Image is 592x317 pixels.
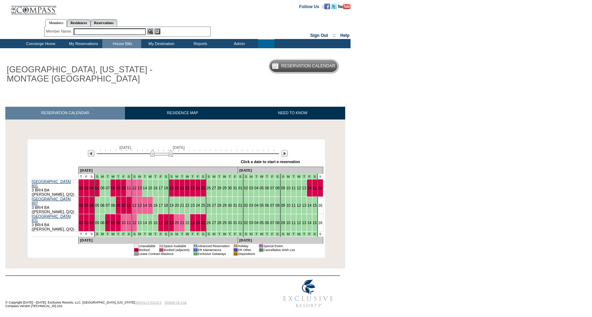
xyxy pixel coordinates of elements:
td: Mountains Mud Season - Fall 2025 [121,174,126,179]
a: 02 [79,203,83,207]
td: Mountains Mud Season - Fall 2025 [238,174,243,179]
a: RESIDENCE MAP [125,107,240,119]
a: 04 [90,203,94,207]
td: 02 [243,196,249,214]
td: Mountains Mud Season - Fall 2025 [153,174,158,179]
td: 12 [296,214,302,231]
td: 10 [286,179,291,196]
td: Mountains Mud Season - Fall 2025 [180,231,185,237]
td: 14 [142,214,148,231]
a: 09 [116,186,120,190]
img: Exclusive Resorts [277,276,340,311]
td: 04 [254,214,259,231]
td: Mountains Mud Season - Fall 2025 [211,174,217,179]
td: 18 [163,196,169,214]
td: T [78,231,84,237]
td: 01 [159,248,163,252]
td: Mountains Mud Season - Fall 2025 [269,231,275,237]
a: 11 [127,203,131,207]
td: 01 [193,244,198,248]
td: Mountains Mud Season - Fall 2025 [95,231,100,237]
td: Advanced Reservation [198,244,230,248]
td: Mountains Mud Season - Fall 2025 [280,231,286,237]
td: 3 BR/4 BA ([PERSON_NAME], Q/Q) [31,196,79,214]
td: Mountains Mud Season - Fall 2025 [195,231,200,237]
td: Mountains Mud Season - Fall 2025 [195,174,200,179]
td: Unavailable [138,244,155,248]
td: 01 [238,214,243,231]
h1: [GEOGRAPHIC_DATA], [US_STATE] - MONTAGE [GEOGRAPHIC_DATA] [5,63,164,85]
td: 26 [206,196,211,214]
a: NEED TO KNOW [240,107,345,119]
td: Mountains Mud Season - Fall 2025 [227,231,233,237]
a: 24 [196,221,200,225]
a: 09 [116,203,120,207]
td: Mountains Mud Season - Fall 2025 [312,231,317,237]
td: Mountains Mud Season - Fall 2025 [217,231,222,237]
td: 31 [232,196,238,214]
td: 02 [243,214,249,231]
a: 14 [307,186,312,190]
a: [GEOGRAPHIC_DATA] 801 [32,179,71,188]
a: 12 [132,221,137,225]
img: Next [281,150,288,157]
td: 31 [232,214,238,231]
td: Booked [138,248,155,252]
td: Mountains Mud Season - Fall 2025 [222,174,227,179]
h5: Reservation Calendar [281,64,335,68]
td: Mountains Mud Season - Fall 2025 [243,174,249,179]
td: 05 [259,196,264,214]
td: 17 [158,196,163,214]
img: Subscribe to our YouTube Channel [338,4,351,9]
td: Mountains Mud Season - Fall 2025 [254,174,259,179]
a: 04 [90,186,94,190]
a: 17 [159,221,163,225]
a: 03 [84,186,89,190]
a: 03 [84,203,89,207]
a: 20 [175,221,179,225]
a: 04 [90,221,94,225]
a: TERMS OF USE [165,301,187,304]
td: 28 [217,179,222,196]
td: Admin [219,39,258,48]
td: Mountains Mud Season - Fall 2025 [142,174,148,179]
a: 08 [111,186,115,190]
td: F [84,174,89,179]
td: Mountains Mud Season - Fall 2025 [312,174,317,179]
td: 07 [269,214,275,231]
a: 13 [137,186,142,190]
td: Mountains Mud Season - Fall 2025 [163,174,169,179]
td: Mountains Mud Season - Fall 2025 [126,231,131,237]
td: Mountains Mud Season - Fall 2025 [148,174,153,179]
td: 3 BR/4 BA ([PERSON_NAME], Q/Q) [31,179,79,196]
td: 09 [280,214,286,231]
td: Mountains Mud Season - Fall 2025 [254,231,259,237]
td: Mountains Mud Season - Fall 2025 [105,174,110,179]
td: Mountains Mud Season - Fall 2025 [180,174,185,179]
td: [DATE] [78,237,238,244]
td: Mountains Mud Season - Fall 2025 [174,231,180,237]
td: 15 [312,196,317,214]
td: 27 [211,196,217,214]
td: Mountains Mud Season - Fall 2025 [121,231,126,237]
a: 15 [313,186,317,190]
td: House Bills [102,39,141,48]
img: Become our fan on Facebook [324,4,330,9]
img: Previous [88,150,95,157]
span: [DATE] [173,145,185,150]
td: 22 [185,214,190,231]
td: 05 [95,214,100,231]
a: 25 [201,221,205,225]
a: 02 [79,186,83,190]
a: 25 [201,186,205,190]
td: Mountains Mud Season - Fall 2025 [296,174,302,179]
a: 23 [190,221,195,225]
td: 29 [222,179,227,196]
td: Mountains Mud Season - Fall 2025 [100,231,105,237]
td: 03 [249,179,254,196]
td: 07 [269,179,275,196]
td: Mountains Mud Season - Fall 2025 [280,174,286,179]
td: Exclusive Getaways [198,252,230,256]
td: 03 [249,196,254,214]
td: Lease Contract Blackout [138,252,189,256]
